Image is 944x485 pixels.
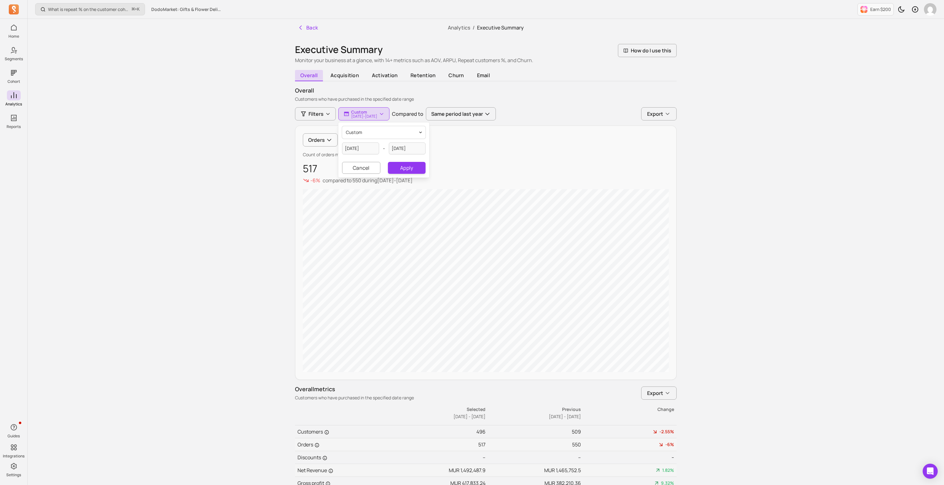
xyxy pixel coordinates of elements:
[6,472,21,477] p: Settings
[665,441,674,448] span: -6%
[7,124,21,129] p: Reports
[662,467,674,473] span: 1.82%
[342,126,426,139] button: Custom
[295,385,414,393] p: Overall metrics
[303,163,669,174] p: 517
[486,406,581,413] p: Previous
[151,6,222,13] span: DodoMarket: Gifts & Flower Delivery [GEOGRAPHIC_DATA]
[389,142,426,154] input: yyyy-mm-dd
[549,413,581,419] span: [DATE] - [DATE]
[323,177,413,184] p: compared to during [DATE] - [DATE]
[308,110,324,118] span: Filters
[295,425,390,438] td: Customers
[147,4,226,15] button: DodoMarket: Gifts & Flower Delivery [GEOGRAPHIC_DATA]
[8,34,19,39] p: Home
[338,107,389,120] button: Custom[DATE]-[DATE]
[477,24,524,31] span: Executive Summary
[310,177,320,184] p: -6%
[303,133,338,147] button: Orders
[641,386,677,400] button: Export
[392,110,423,118] p: Compared to
[295,21,321,34] button: Back
[346,129,362,136] span: Custom
[295,451,390,464] td: Discounts
[641,107,677,120] button: Export
[325,70,364,81] span: acquisition
[351,109,377,115] p: Custom
[295,438,390,451] td: Orders
[426,107,496,120] button: Same period last year
[924,3,936,16] img: avatar
[132,6,140,13] span: +
[131,6,135,13] kbd: ⌘
[303,152,669,158] p: Count of orders made in the specified date range.
[486,451,581,464] td: --
[870,6,891,13] p: Earn $200
[295,44,533,55] h1: Executive Summary
[352,177,361,184] span: 550
[342,142,379,154] input: yyyy-mm-dd
[390,438,486,451] td: 517
[647,110,663,118] span: Export
[672,454,674,461] span: --
[137,7,140,12] kbd: K
[486,425,581,438] td: 509
[486,438,581,451] td: 550
[3,454,24,459] p: Integrations
[5,102,22,107] p: Analytics
[295,96,677,102] p: Customers who have purchased in the specified date range
[8,79,20,84] p: Cohort
[470,24,477,31] span: /
[391,406,485,413] p: Selected
[7,421,21,440] button: Guides
[48,6,129,13] p: What is repeat % on the customer cohort page? How is it defined?
[8,434,20,439] p: Guides
[303,189,669,372] canvas: chart
[295,107,336,120] button: Filters
[351,115,377,118] p: [DATE] - [DATE]
[448,24,470,31] a: Analytics
[390,425,486,438] td: 496
[295,70,323,81] span: overall
[295,395,414,401] p: Customers who have purchased in the specified date range
[295,86,677,95] p: overall
[659,429,674,435] span: -2.55%
[383,145,385,152] span: -
[342,162,380,174] button: Cancel
[388,162,426,174] button: Apply
[923,464,938,479] div: Open Intercom Messenger
[857,3,894,16] button: Earn $200
[582,406,674,413] p: Change
[295,464,390,477] td: Net Revenue
[472,70,495,81] span: email
[390,451,486,464] td: --
[453,413,485,419] span: [DATE] - [DATE]
[895,3,908,16] button: Toggle dark mode
[35,3,145,15] button: What is repeat % on the customer cohort page? How is it defined?⌘+K
[295,56,533,64] p: Monitor your business at a glance, with 14+ metrics such as AOV, ARPU, Repeat customers %, and Ch...
[647,389,663,397] span: Export
[443,70,469,81] span: churn
[390,464,486,477] td: MUR 1,492,487.9
[367,70,403,81] span: activation
[5,56,23,61] p: Segments
[618,44,677,57] button: How do I use this
[405,70,441,81] span: retention
[486,464,581,477] td: MUR 1,465,752.5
